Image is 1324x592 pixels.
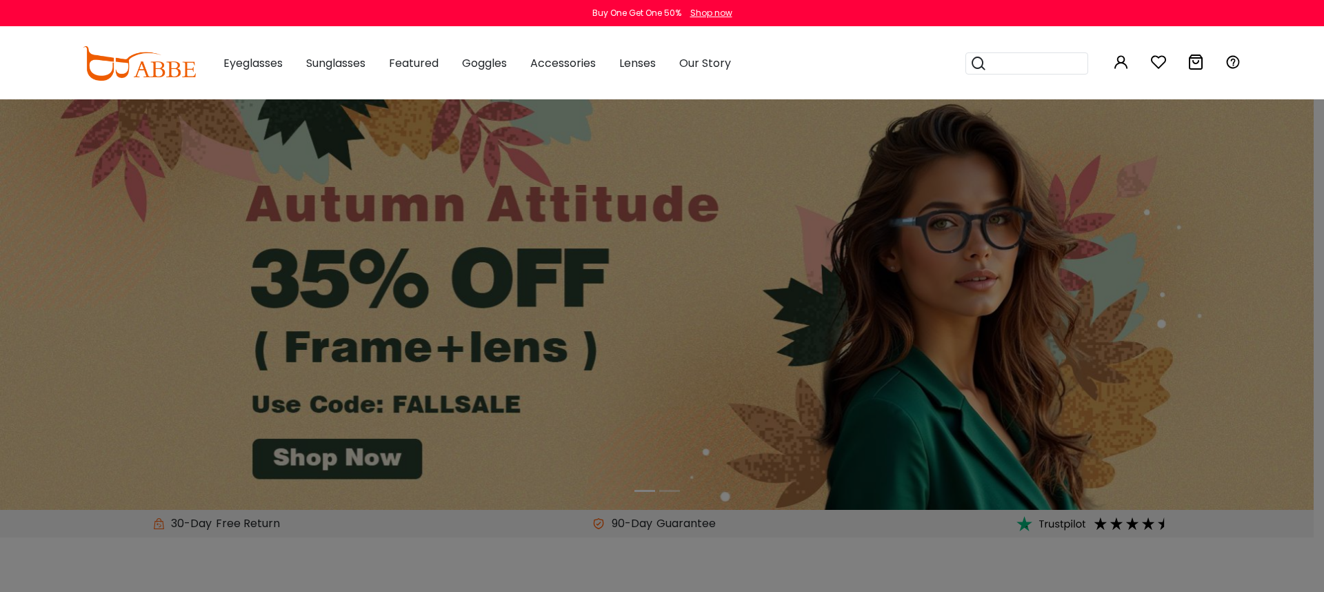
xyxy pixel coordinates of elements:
span: Goggles [462,55,507,71]
span: Featured [389,55,439,71]
span: Accessories [530,55,596,71]
span: Lenses [619,55,656,71]
div: Shop now [690,7,732,19]
span: Our Story [679,55,731,71]
span: Eyeglasses [223,55,283,71]
a: Shop now [683,7,732,19]
img: abbeglasses.com [83,46,196,81]
span: Sunglasses [306,55,365,71]
div: Buy One Get One 50% [592,7,681,19]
